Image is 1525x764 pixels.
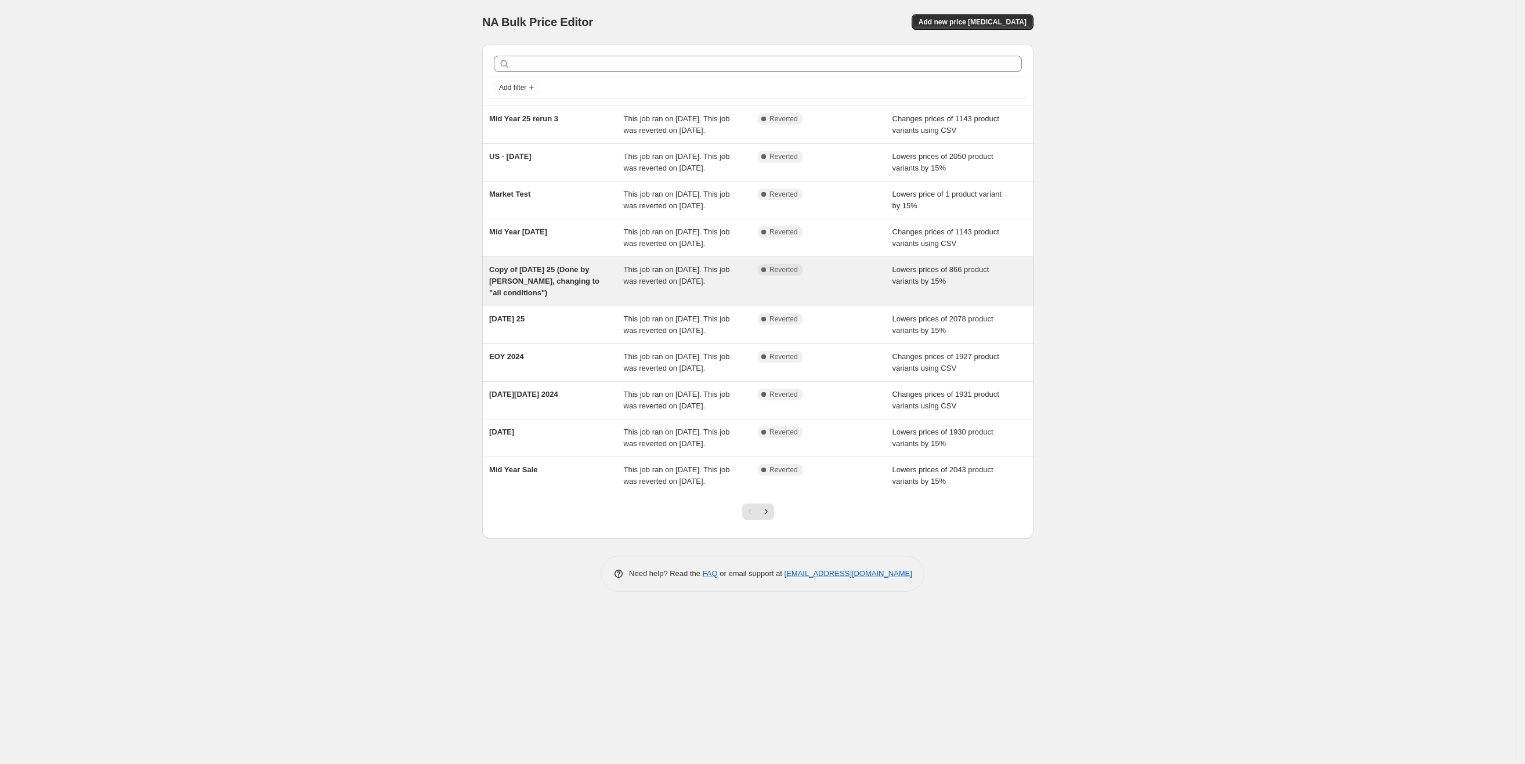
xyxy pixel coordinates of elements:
[892,352,999,372] span: Changes prices of 1927 product variants using CSV
[769,114,798,124] span: Reverted
[703,569,718,578] a: FAQ
[489,152,532,161] span: US - [DATE]
[892,152,993,172] span: Lowers prices of 2050 product variants by 15%
[769,314,798,324] span: Reverted
[489,265,599,297] span: Copy of [DATE] 25 (Done by [PERSON_NAME], changing to "all conditions")
[892,465,993,486] span: Lowers prices of 2043 product variants by 15%
[489,465,538,474] span: Mid Year Sale
[624,352,730,372] span: This job ran on [DATE]. This job was reverted on [DATE].
[624,114,730,135] span: This job ran on [DATE]. This job was reverted on [DATE].
[624,314,730,335] span: This job ran on [DATE]. This job was reverted on [DATE].
[769,428,798,437] span: Reverted
[892,227,999,248] span: Changes prices of 1143 product variants using CSV
[629,569,703,578] span: Need help? Read the
[769,465,798,475] span: Reverted
[769,265,798,274] span: Reverted
[624,227,730,248] span: This job ran on [DATE]. This job was reverted on [DATE].
[769,390,798,399] span: Reverted
[912,14,1033,30] button: Add new price [MEDICAL_DATA]
[892,428,993,448] span: Lowers prices of 1930 product variants by 15%
[489,352,524,361] span: EOY 2024
[892,314,993,335] span: Lowers prices of 2078 product variants by 15%
[758,504,774,520] button: Next
[742,504,774,520] nav: Pagination
[624,152,730,172] span: This job ran on [DATE]. This job was reverted on [DATE].
[769,352,798,361] span: Reverted
[489,227,547,236] span: Mid Year [DATE]
[624,465,730,486] span: This job ran on [DATE]. This job was reverted on [DATE].
[482,16,593,28] span: NA Bulk Price Editor
[499,83,526,92] span: Add filter
[892,265,989,285] span: Lowers prices of 866 product variants by 15%
[718,569,785,578] span: or email support at
[892,190,1002,210] span: Lowers price of 1 product variant by 15%
[489,390,558,399] span: [DATE][DATE] 2024
[624,265,730,285] span: This job ran on [DATE]. This job was reverted on [DATE].
[489,114,558,123] span: Mid Year 25 rerun 3
[892,390,999,410] span: Changes prices of 1931 product variants using CSV
[489,190,530,198] span: Market Test
[624,190,730,210] span: This job ran on [DATE]. This job was reverted on [DATE].
[919,17,1027,27] span: Add new price [MEDICAL_DATA]
[769,227,798,237] span: Reverted
[624,428,730,448] span: This job ran on [DATE]. This job was reverted on [DATE].
[769,152,798,161] span: Reverted
[892,114,999,135] span: Changes prices of 1143 product variants using CSV
[489,314,525,323] span: [DATE] 25
[769,190,798,199] span: Reverted
[489,428,514,436] span: [DATE]
[624,390,730,410] span: This job ran on [DATE]. This job was reverted on [DATE].
[785,569,912,578] a: [EMAIL_ADDRESS][DOMAIN_NAME]
[494,81,540,95] button: Add filter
